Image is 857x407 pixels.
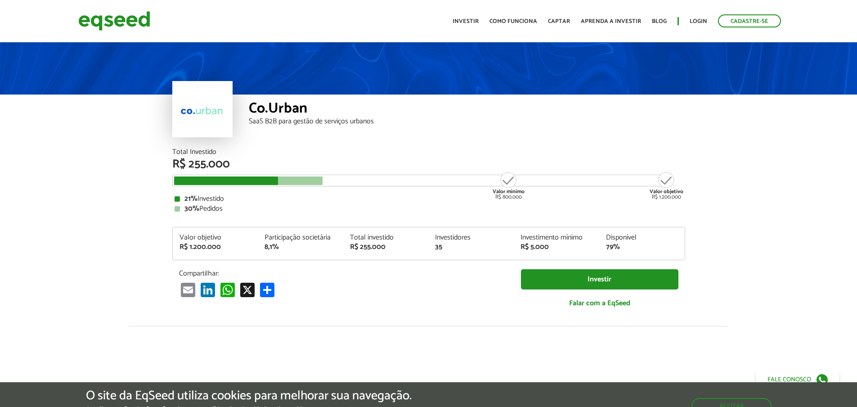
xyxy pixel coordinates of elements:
[489,18,537,24] a: Como funciona
[172,149,685,156] div: Total Investido
[249,101,685,118] div: Co.Urban
[249,118,685,125] div: SaaS B2B para gestão de serviços urbanos
[650,187,683,196] strong: Valor objetivo
[606,244,678,251] div: 79%
[78,9,150,33] img: EqSeed
[175,205,683,213] div: Pedidos
[435,234,507,241] div: Investidores
[179,234,251,241] div: Valor objetivo
[435,244,507,251] div: 35
[521,269,678,289] a: Investir
[179,282,197,297] a: Email
[652,18,667,24] a: Blog
[453,18,479,24] a: Investir
[493,187,525,196] strong: Valor mínimo
[756,370,839,389] a: Fale conosco
[548,18,570,24] a: Captar
[238,282,256,297] a: X
[718,14,781,27] a: Cadastre-se
[184,203,199,215] strong: 30%
[219,282,237,297] a: WhatsApp
[492,171,525,200] div: R$ 800.000
[199,282,217,297] a: LinkedIn
[520,244,592,251] div: R$ 5.000
[265,244,337,251] div: 8,1%
[690,18,707,24] a: Login
[606,234,678,241] div: Disponível
[86,389,412,403] h5: O site da EqSeed utiliza cookies para melhorar sua navegação.
[172,158,685,170] div: R$ 255.000
[521,294,678,312] a: Falar com a EqSeed
[258,282,276,297] a: Compartilhar
[179,269,507,278] p: Compartilhar:
[350,244,422,251] div: R$ 255.000
[265,234,337,241] div: Participação societária
[581,18,641,24] a: Aprenda a investir
[650,171,683,200] div: R$ 1.200.000
[520,234,592,241] div: Investimento mínimo
[179,244,251,251] div: R$ 1.200.000
[184,193,197,205] strong: 21%
[175,195,683,203] div: Investido
[350,234,422,241] div: Total investido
